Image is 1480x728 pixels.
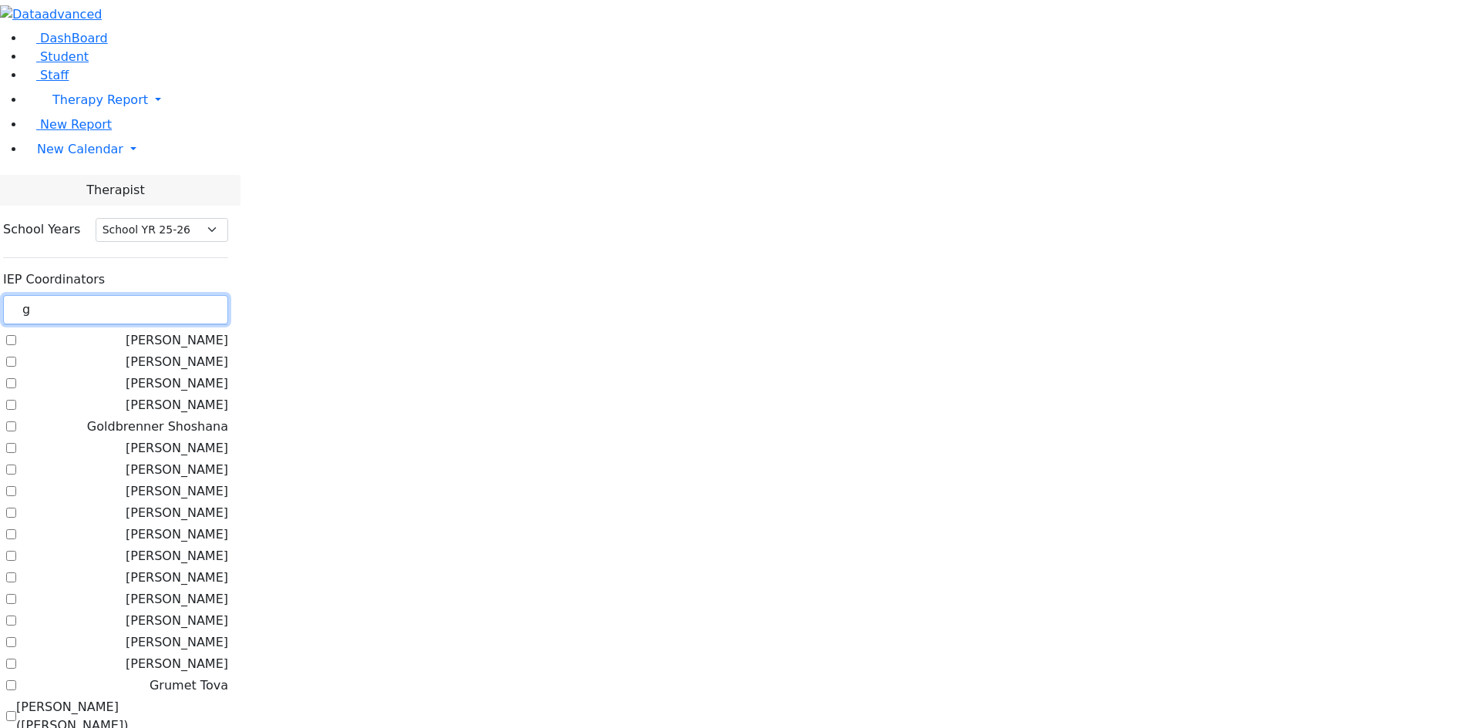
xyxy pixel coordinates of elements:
span: DashBoard [40,31,108,45]
label: [PERSON_NAME] [126,569,228,587]
label: [PERSON_NAME] [126,353,228,371]
a: Therapy Report [25,85,1480,116]
span: Staff [40,68,69,82]
label: [PERSON_NAME] [126,633,228,652]
span: Student [40,49,89,64]
a: New Calendar [25,134,1480,165]
label: Goldbrenner Shoshana [87,418,228,436]
label: [PERSON_NAME] [126,461,228,479]
label: [PERSON_NAME] [126,396,228,414]
span: New Calendar [37,142,123,156]
label: Grumet Tova [150,676,228,695]
input: Search [3,295,228,324]
label: [PERSON_NAME] [126,655,228,673]
label: IEP Coordinators [3,270,105,289]
span: Therapy Report [52,92,148,107]
label: [PERSON_NAME] [126,331,228,350]
label: [PERSON_NAME] [126,590,228,609]
label: [PERSON_NAME] [126,547,228,565]
a: Student [25,49,89,64]
a: DashBoard [25,31,108,45]
label: [PERSON_NAME] [126,374,228,393]
label: [PERSON_NAME] [126,482,228,501]
span: Therapist [86,181,144,200]
a: New Report [25,117,112,132]
label: [PERSON_NAME] [126,439,228,458]
span: New Report [40,117,112,132]
label: [PERSON_NAME] [126,612,228,630]
a: Staff [25,68,69,82]
label: [PERSON_NAME] [126,525,228,544]
label: School Years [3,220,80,239]
label: [PERSON_NAME] [126,504,228,522]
